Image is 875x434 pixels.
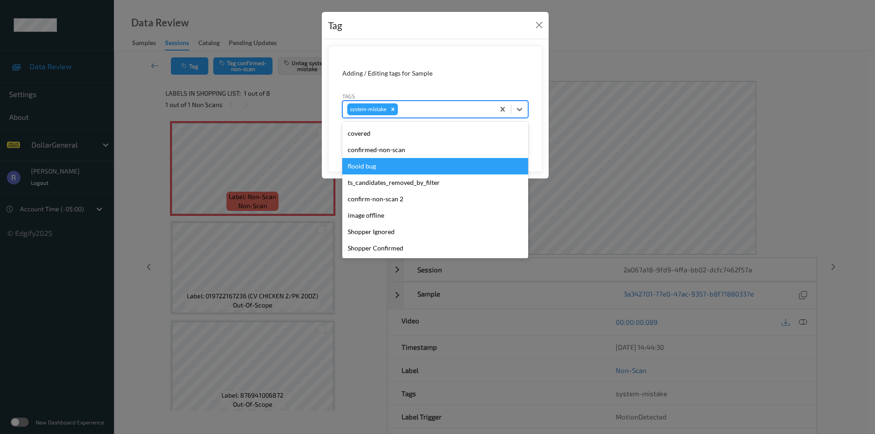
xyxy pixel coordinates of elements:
div: Shopper Ignored [342,224,528,240]
div: system-mistake [347,103,388,115]
div: confirm-non-scan 2 [342,191,528,207]
div: confirmed-non-scan [342,142,528,158]
div: image offline [342,207,528,224]
div: Adding / Editing tags for Sample [342,69,528,78]
div: flooid bug [342,158,528,174]
div: Tag [328,18,342,33]
label: Tags [342,92,355,100]
div: Shopper Confirmed [342,240,528,256]
button: Close [533,19,546,31]
div: ts_candidates_removed_by_filter [342,174,528,191]
div: covered [342,125,528,142]
div: Remove system-mistake [388,103,398,115]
